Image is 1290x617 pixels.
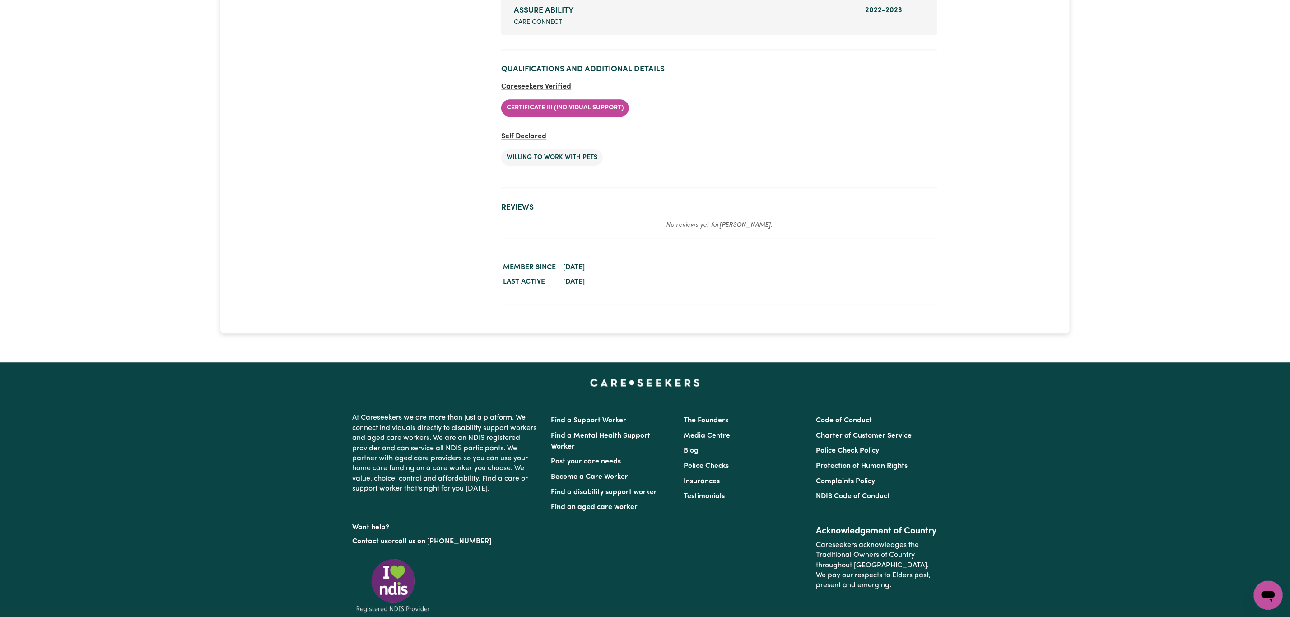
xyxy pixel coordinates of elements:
[514,5,854,17] div: ASSURE ABILITY
[684,432,730,439] a: Media Centre
[353,409,540,497] p: At Careseekers we are more than just a platform. We connect individuals directly to disability su...
[816,417,872,424] a: Code of Conduct
[501,260,558,275] dt: Member since
[590,379,700,386] a: Careseekers home page
[816,447,879,454] a: Police Check Policy
[551,473,629,481] a: Become a Care Worker
[1254,581,1283,610] iframe: Button to launch messaging window, conversation in progress
[816,432,912,439] a: Charter of Customer Service
[684,417,728,424] a: The Founders
[353,533,540,550] p: or
[501,133,546,140] span: Self Declared
[684,493,725,500] a: Testimonials
[551,504,638,511] a: Find an aged care worker
[684,478,720,485] a: Insurances
[684,463,729,470] a: Police Checks
[563,264,585,271] time: [DATE]
[353,519,540,533] p: Want help?
[563,278,585,285] time: [DATE]
[501,99,629,117] li: Certificate III (Individual Support)
[816,493,890,500] a: NDIS Code of Conduct
[353,538,388,545] a: Contact us
[501,203,937,212] h2: Reviews
[551,489,657,496] a: Find a disability support worker
[395,538,492,545] a: call us on [PHONE_NUMBER]
[551,458,621,465] a: Post your care needs
[816,463,908,470] a: Protection of Human Rights
[514,18,562,28] span: CARE CONNECT
[684,447,699,454] a: Blog
[816,478,875,485] a: Complaints Policy
[666,222,773,229] em: No reviews yet for [PERSON_NAME] .
[501,149,603,166] li: Willing to work with pets
[353,557,434,614] img: Registered NDIS provider
[551,432,651,450] a: Find a Mental Health Support Worker
[816,526,937,537] h2: Acknowledgement of Country
[551,417,627,424] a: Find a Support Worker
[816,537,937,594] p: Careseekers acknowledges the Traditional Owners of Country throughout [GEOGRAPHIC_DATA]. We pay o...
[501,83,571,90] span: Careseekers Verified
[866,7,903,14] span: 2022 - 2023
[501,275,558,289] dt: Last active
[501,65,937,74] h2: Qualifications and Additional Details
